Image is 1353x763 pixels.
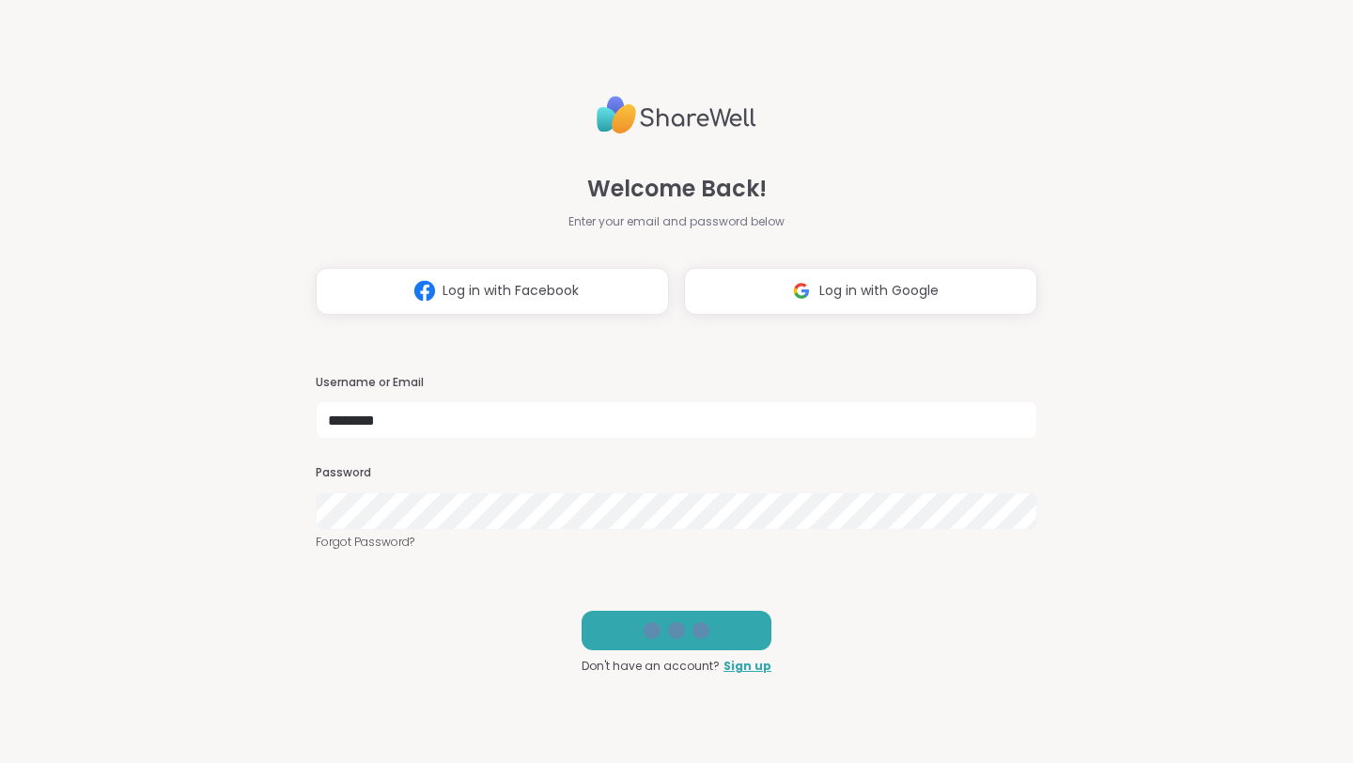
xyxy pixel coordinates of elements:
[568,213,785,230] span: Enter your email and password below
[316,375,1037,391] h3: Username or Email
[587,172,767,206] span: Welcome Back!
[597,88,756,142] img: ShareWell Logo
[582,658,720,675] span: Don't have an account?
[316,534,1037,551] a: Forgot Password?
[316,465,1037,481] h3: Password
[723,658,771,675] a: Sign up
